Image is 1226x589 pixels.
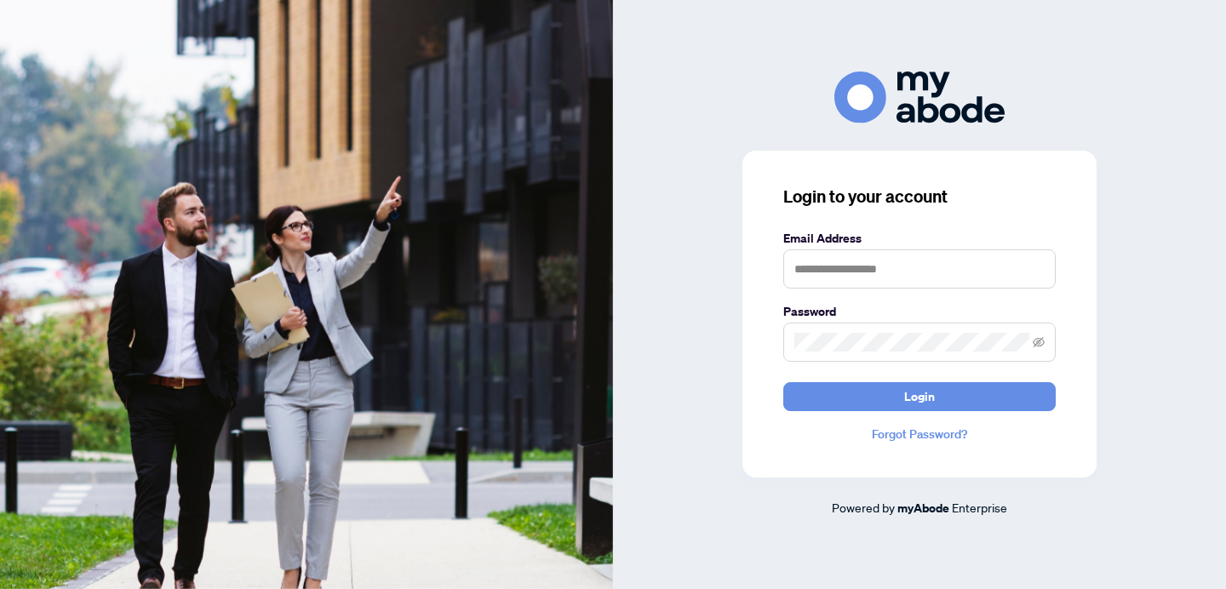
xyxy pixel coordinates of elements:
span: Login [904,383,935,410]
a: myAbode [897,499,949,518]
img: ma-logo [834,71,1005,123]
a: Forgot Password? [783,425,1056,443]
span: eye-invisible [1033,336,1045,348]
label: Email Address [783,229,1056,248]
span: Powered by [832,500,895,515]
button: Login [783,382,1056,411]
label: Password [783,302,1056,321]
span: Enterprise [952,500,1007,515]
h3: Login to your account [783,185,1056,209]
